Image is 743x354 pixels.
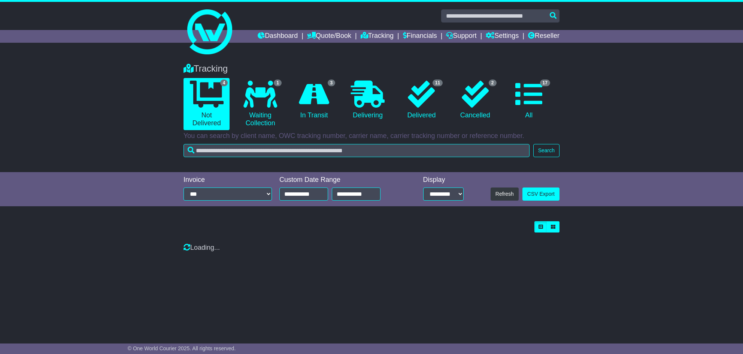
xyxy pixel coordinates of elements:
a: 11 Delivered [398,78,445,122]
a: 3 In Transit [291,78,337,122]
span: © One World Courier 2025. All rights reserved. [128,345,236,351]
span: 17 [540,79,550,86]
span: 1 [274,79,282,86]
span: 4 [220,79,228,86]
span: 3 [328,79,336,86]
div: Loading... [184,244,559,252]
a: 17 All [506,78,552,122]
div: Tracking [180,63,563,74]
div: Invoice [184,176,272,184]
a: Support [446,30,476,43]
button: Refresh [491,187,519,201]
a: Dashboard [258,30,298,43]
a: 2 Cancelled [452,78,498,122]
a: Reseller [528,30,559,43]
a: 1 Waiting Collection [237,78,283,130]
a: 4 Not Delivered [184,78,230,130]
span: 11 [433,79,443,86]
a: Quote/Book [307,30,351,43]
div: Display [423,176,464,184]
a: Tracking [361,30,394,43]
a: CSV Export [522,187,559,201]
span: 2 [489,79,497,86]
button: Search [533,144,559,157]
a: Delivering [345,78,391,122]
p: You can search by client name, OWC tracking number, carrier name, carrier tracking number or refe... [184,132,559,140]
div: Custom Date Range [279,176,400,184]
a: Financials [403,30,437,43]
a: Settings [486,30,519,43]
